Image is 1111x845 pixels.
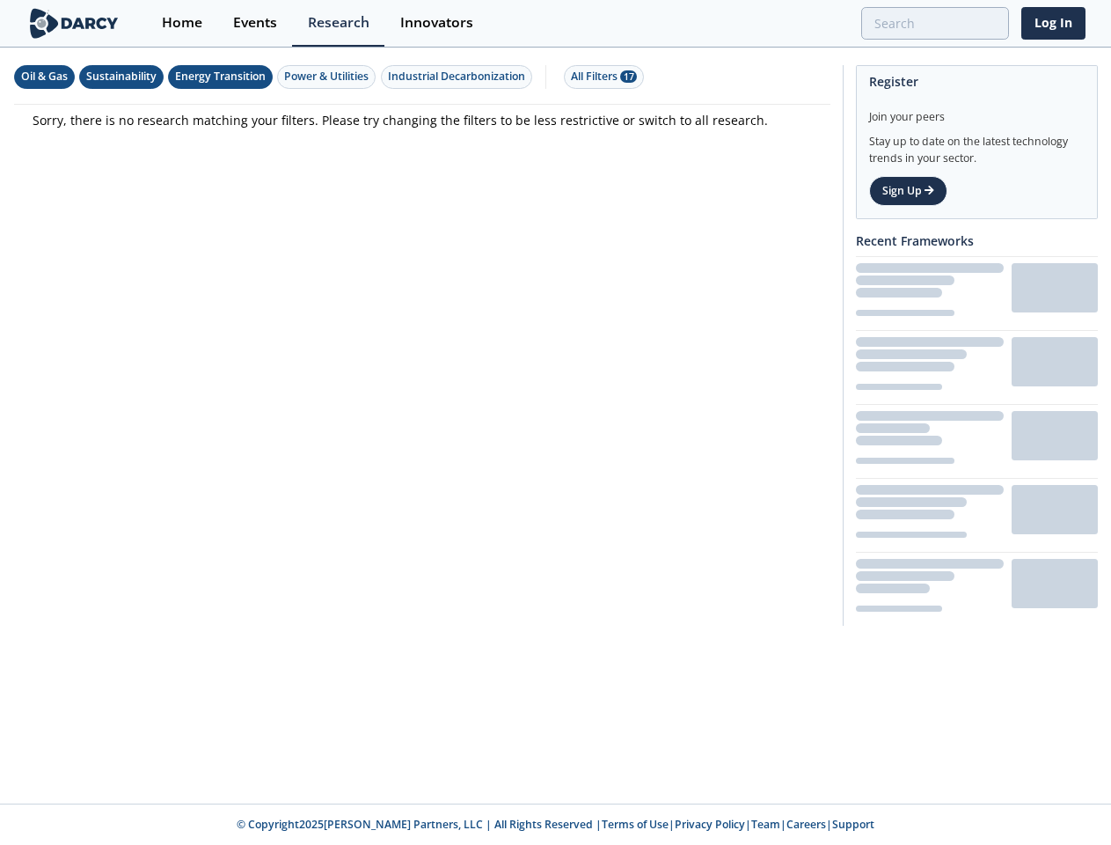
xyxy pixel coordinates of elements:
a: Careers [786,817,826,832]
button: Sustainability [79,65,164,89]
button: Industrial Decarbonization [381,65,532,89]
a: Terms of Use [602,817,669,832]
div: Events [233,16,277,30]
div: Join your peers [869,97,1085,125]
div: Innovators [400,16,473,30]
a: Support [832,817,874,832]
div: All Filters [571,69,637,84]
div: Sustainability [86,69,157,84]
div: Stay up to date on the latest technology trends in your sector. [869,125,1085,166]
div: Oil & Gas [21,69,68,84]
div: Industrial Decarbonization [388,69,525,84]
div: Research [308,16,369,30]
p: Sorry, there is no research matching your filters. Please try changing the filters to be less res... [33,111,812,129]
button: Power & Utilities [277,65,376,89]
div: Recent Frameworks [856,225,1098,256]
div: Energy Transition [175,69,266,84]
div: Register [869,66,1085,97]
p: © Copyright 2025 [PERSON_NAME] Partners, LLC | All Rights Reserved | | | | | [130,817,982,833]
img: logo-wide.svg [26,8,122,39]
button: All Filters 17 [564,65,644,89]
a: Privacy Policy [675,817,745,832]
div: Home [162,16,202,30]
div: Power & Utilities [284,69,369,84]
a: Sign Up [869,176,947,206]
span: 17 [620,70,637,83]
a: Team [751,817,780,832]
a: Log In [1021,7,1085,40]
button: Energy Transition [168,65,273,89]
button: Oil & Gas [14,65,75,89]
input: Advanced Search [861,7,1009,40]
